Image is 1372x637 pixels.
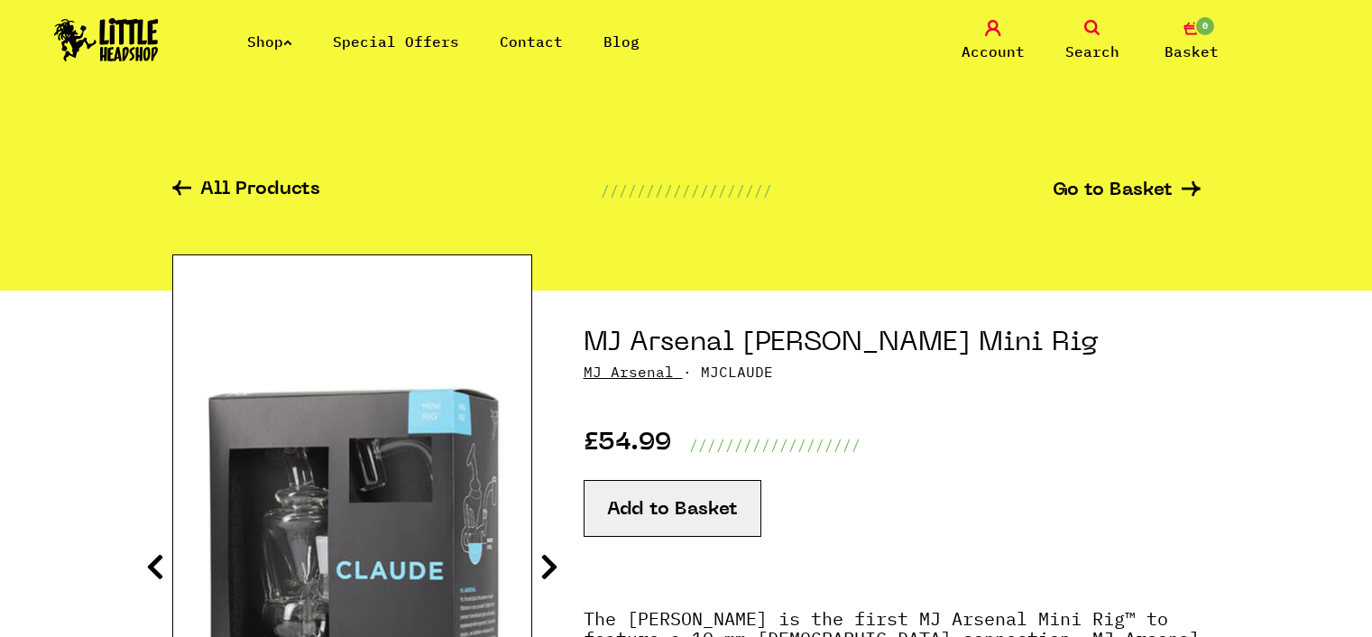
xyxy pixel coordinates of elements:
span: Basket [1165,41,1219,62]
span: Search [1065,41,1119,62]
a: Shop [247,32,292,51]
p: /////////////////// [689,434,861,456]
img: Little Head Shop Logo [54,18,159,61]
p: /////////////////// [601,180,772,201]
span: 0 [1194,15,1216,37]
p: £54.99 [584,434,671,456]
a: 0 Basket [1146,20,1237,62]
a: Go to Basket [1053,181,1201,200]
a: Search [1047,20,1137,62]
a: MJ Arsenal [584,363,674,381]
button: Add to Basket [584,480,761,537]
a: Contact [500,32,563,51]
a: Blog [603,32,640,51]
p: · MJCLAUDE [584,361,1201,383]
h1: MJ Arsenal [PERSON_NAME] Mini Rig [584,327,1201,361]
span: Account [962,41,1025,62]
a: All Products [172,180,320,201]
a: Special Offers [333,32,459,51]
